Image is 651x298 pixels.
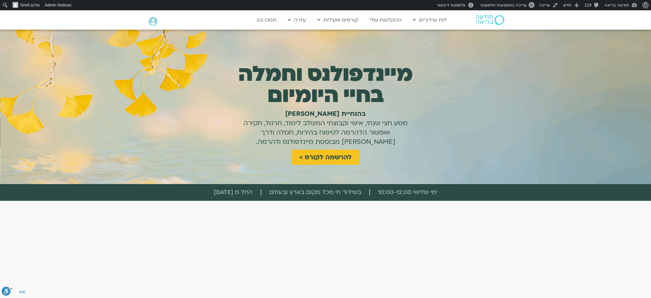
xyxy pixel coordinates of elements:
[20,3,29,7] span: Greif
[476,15,504,25] img: תודעה בריאה
[378,187,437,198] span: ימי שלישי 10:00-12:00
[410,14,450,26] a: לוח שידורים
[314,14,362,26] a: קורסים ופעילות
[299,154,352,161] span: להרשמה לקורס >
[236,109,416,146] h1: מסע חצי שנתי, אישי וקבוצתי המשלב לימוד, תרגול, חקירה ואפשור הדהרמה לטיפוח בהירות, חמלה ודרך [PERS...
[292,150,359,165] a: להרשמה לקורס >
[285,14,309,26] a: עזרה
[269,187,361,198] span: בשידור חי מכל מקום בארץ ובעולם
[253,14,280,26] a: תמכו בנו
[214,187,253,198] span: החל מ [DATE]​
[285,109,366,118] b: בהנחיית [PERSON_NAME]
[229,63,422,106] h1: מיינדפולנס וחמלה בחיי היומיום
[480,3,526,7] span: עריכה באמצעות אלמנטור
[366,14,405,26] a: ההקלטות שלי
